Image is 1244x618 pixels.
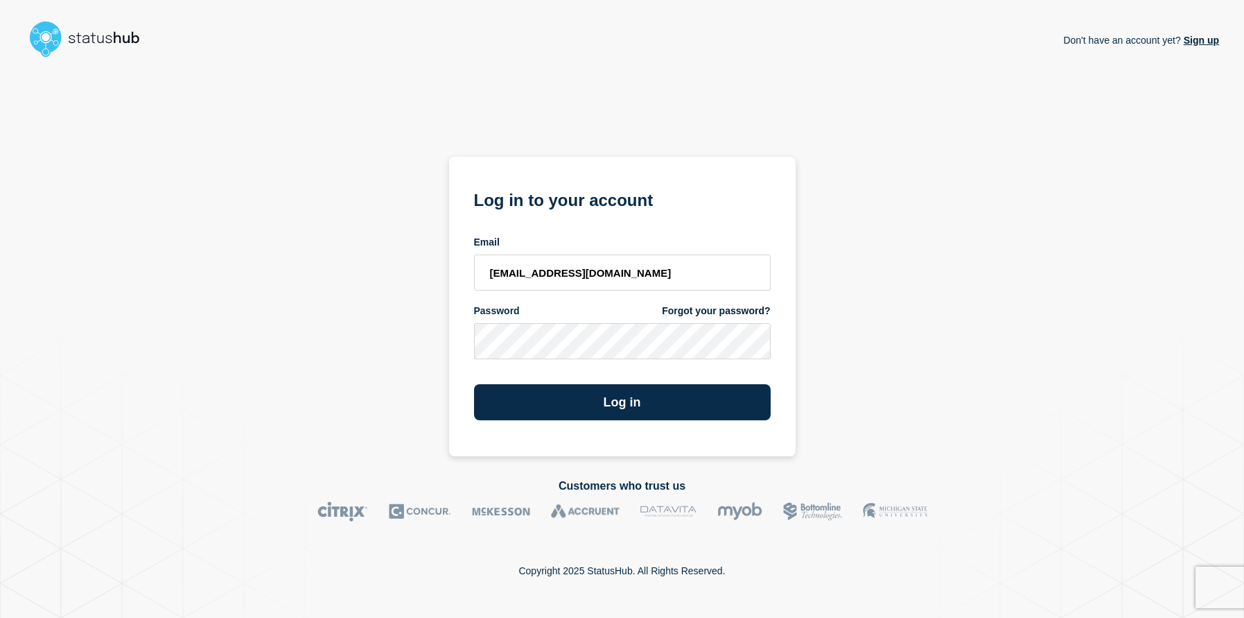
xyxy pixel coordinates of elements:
a: Sign up [1181,35,1219,46]
input: password input [474,323,771,359]
span: Email [474,236,500,249]
img: StatusHub logo [25,17,157,61]
button: Log in [474,384,771,420]
img: DataVita logo [640,501,697,522]
img: MSU logo [863,501,927,522]
img: Bottomline logo [783,501,842,522]
img: Citrix logo [317,501,368,522]
img: Accruent logo [551,501,620,522]
p: Copyright 2025 StatusHub. All Rights Reserved. [518,565,725,576]
input: email input [474,255,771,291]
a: Forgot your password? [662,304,770,318]
span: Password [474,304,520,318]
img: myob logo [717,501,762,522]
p: Don't have an account yet? [1063,24,1219,57]
img: McKesson logo [472,501,530,522]
h2: Customers who trust us [25,480,1219,492]
img: Concur logo [389,501,451,522]
h1: Log in to your account [474,186,771,212]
